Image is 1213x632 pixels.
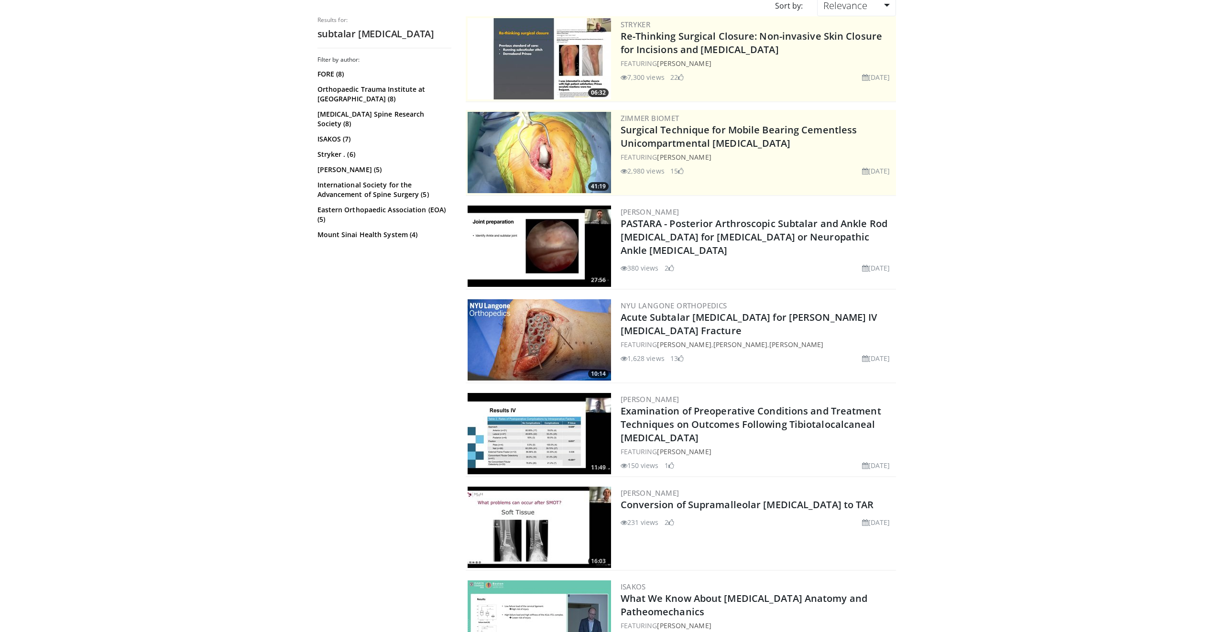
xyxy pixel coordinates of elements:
[317,150,449,159] a: Stryker . (6)
[621,488,679,498] a: [PERSON_NAME]
[621,30,883,56] a: Re-Thinking Surgical Closure: Non-invasive Skin Closure for Incisions and [MEDICAL_DATA]
[621,498,874,511] a: Conversion of Supramalleolar [MEDICAL_DATA] to TAR
[317,134,449,144] a: ISAKOS (7)
[621,582,646,591] a: ISAKOS
[588,370,609,378] span: 10:14
[621,301,727,310] a: NYU Langone Orthopedics
[588,463,609,472] span: 11:49
[621,311,877,337] a: Acute Subtalar [MEDICAL_DATA] for [PERSON_NAME] IV [MEDICAL_DATA] Fracture
[468,112,611,193] a: 41:19
[468,393,611,474] a: 11:49
[317,69,449,79] a: FORE (8)
[468,18,611,99] a: 06:32
[621,217,888,257] a: PASTARA - Posterior Arthroscopic Subtalar and Ankle Rod [MEDICAL_DATA] for [MEDICAL_DATA] or Neur...
[621,592,868,618] a: What We Know About [MEDICAL_DATA] Anatomy and Patheomechanics
[862,72,890,82] li: [DATE]
[862,460,890,470] li: [DATE]
[862,263,890,273] li: [DATE]
[862,517,890,527] li: [DATE]
[468,206,611,287] a: 27:56
[862,166,890,176] li: [DATE]
[317,230,449,240] a: Mount Sinai Health System (4)
[317,85,449,104] a: Orthopaedic Trauma Institute at [GEOGRAPHIC_DATA] (8)
[468,18,611,99] img: f1f532c3-0ef6-42d5-913a-00ff2bbdb663.300x170_q85_crop-smart_upscale.jpg
[317,165,449,174] a: [PERSON_NAME] (5)
[468,206,611,287] img: 96e9603a-ae17-4ec1-b4d8-ea1df7a30e1b.300x170_q85_crop-smart_upscale.jpg
[621,207,679,217] a: [PERSON_NAME]
[621,460,659,470] li: 150 views
[621,123,857,150] a: Surgical Technique for Mobile Bearing Cementless Unicompartmental [MEDICAL_DATA]
[468,112,611,193] img: e9ed289e-2b85-4599-8337-2e2b4fe0f32a.300x170_q85_crop-smart_upscale.jpg
[670,72,684,82] li: 22
[621,166,665,176] li: 2,980 views
[317,109,449,129] a: [MEDICAL_DATA] Spine Research Society (8)
[621,58,894,68] div: FEATURING
[468,487,611,568] a: 16:03
[588,88,609,97] span: 06:32
[317,205,449,224] a: Eastern Orthopaedic Association (EOA) (5)
[621,263,659,273] li: 380 views
[468,393,611,474] img: 256fb6d1-32df-4a29-b0bf-7bf211d7a9a2.300x170_q85_crop-smart_upscale.jpg
[588,276,609,284] span: 27:56
[665,263,674,273] li: 2
[657,621,711,630] a: [PERSON_NAME]
[621,621,894,631] div: FEATURING
[621,152,894,162] div: FEATURING
[621,339,894,349] div: FEATURING , ,
[468,299,611,381] img: 02c4751d-933a-4020-9254-a0b420c59421.jpg.300x170_q85_crop-smart_upscale.jpg
[621,72,665,82] li: 7,300 views
[621,517,659,527] li: 231 views
[317,28,451,40] h2: subtalar [MEDICAL_DATA]
[621,394,679,404] a: [PERSON_NAME]
[657,340,711,349] a: [PERSON_NAME]
[713,340,767,349] a: [PERSON_NAME]
[670,166,684,176] li: 15
[621,404,881,444] a: Examination of Preoperative Conditions and Treatment Techniques on Outcomes Following Tibiotaloca...
[657,59,711,68] a: [PERSON_NAME]
[621,447,894,457] div: FEATURING
[588,182,609,191] span: 41:19
[317,180,449,199] a: International Society for the Advancement of Spine Surgery (5)
[657,447,711,456] a: [PERSON_NAME]
[468,299,611,381] a: 10:14
[468,487,611,568] img: 91781fc8-d02a-4eac-8abc-83f79b2807c6.300x170_q85_crop-smart_upscale.jpg
[317,16,451,24] p: Results for:
[588,557,609,566] span: 16:03
[621,113,679,123] a: Zimmer Biomet
[862,353,890,363] li: [DATE]
[665,460,674,470] li: 1
[769,340,823,349] a: [PERSON_NAME]
[670,353,684,363] li: 13
[621,20,651,29] a: Stryker
[657,153,711,162] a: [PERSON_NAME]
[621,353,665,363] li: 1,628 views
[317,56,451,64] h3: Filter by author:
[665,517,674,527] li: 2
